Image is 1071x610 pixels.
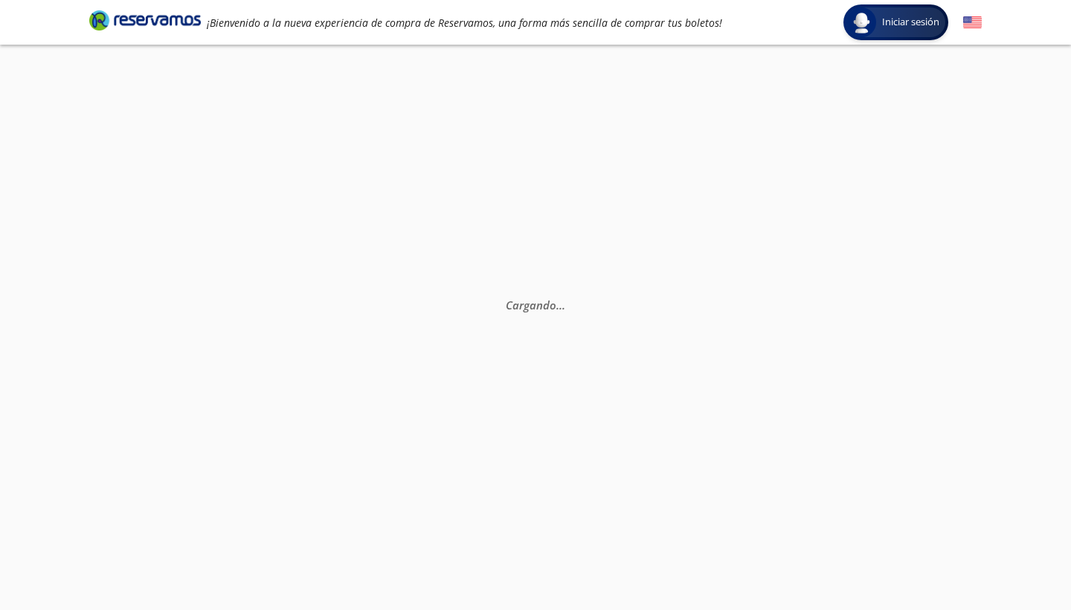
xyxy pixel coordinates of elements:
span: Iniciar sesión [876,15,945,30]
em: Cargando [506,298,565,312]
span: . [556,298,559,312]
button: English [963,13,982,32]
span: . [562,298,565,312]
span: . [559,298,562,312]
i: Brand Logo [89,9,201,31]
em: ¡Bienvenido a la nueva experiencia de compra de Reservamos, una forma más sencilla de comprar tus... [207,16,722,30]
a: Brand Logo [89,9,201,36]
